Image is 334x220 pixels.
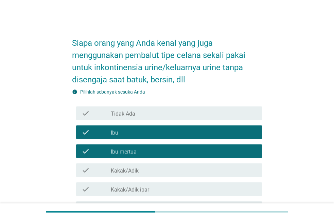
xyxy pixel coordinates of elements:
label: Kakak/Adik ipar [111,186,149,193]
i: check [82,109,90,117]
i: check [82,147,90,155]
h2: Siapa orang yang Anda kenal yang juga menggunakan pembalut tipe celana sekali pakai untuk inkonti... [72,30,262,86]
label: Pilihlah sebanyak sesuka Anda [80,89,145,95]
i: check [82,166,90,174]
label: Ibu [111,129,118,136]
i: info [72,89,77,95]
i: check [82,128,90,136]
i: check [82,185,90,193]
label: Kakak/Adik [111,167,139,174]
label: Tidak Ada [111,111,135,117]
label: Ibu mertua [111,148,137,155]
